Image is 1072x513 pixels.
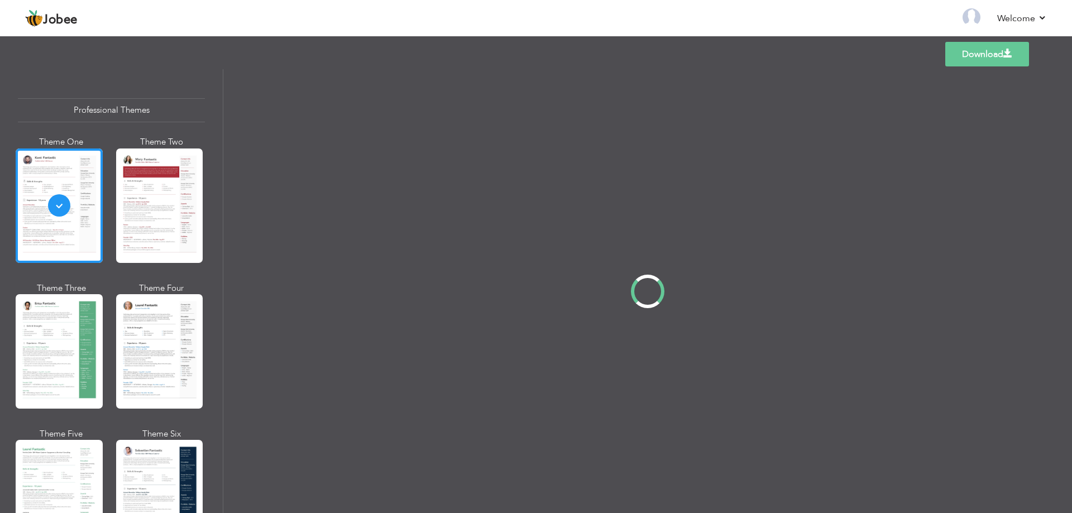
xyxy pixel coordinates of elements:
[945,42,1029,66] a: Download
[25,9,78,27] a: Jobee
[997,12,1047,25] a: Welcome
[43,14,78,26] span: Jobee
[963,8,980,26] img: Profile Img
[25,9,43,27] img: jobee.io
